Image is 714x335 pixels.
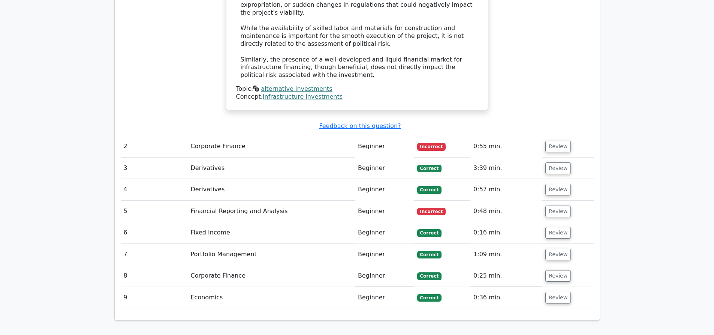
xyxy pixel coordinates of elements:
[417,208,446,215] span: Incorrect
[121,222,188,243] td: 6
[319,122,401,129] a: Feedback on this question?
[545,184,571,195] button: Review
[417,165,442,172] span: Correct
[545,292,571,303] button: Review
[417,294,442,302] span: Correct
[417,251,442,258] span: Correct
[236,93,478,101] div: Concept:
[470,136,542,157] td: 0:55 min.
[236,85,478,93] div: Topic:
[470,179,542,200] td: 0:57 min.
[470,158,542,179] td: 3:39 min.
[121,136,188,157] td: 2
[355,222,414,243] td: Beginner
[121,179,188,200] td: 4
[121,244,188,265] td: 7
[470,287,542,308] td: 0:36 min.
[188,201,355,222] td: Financial Reporting and Analysis
[417,143,446,150] span: Incorrect
[470,222,542,243] td: 0:16 min.
[121,158,188,179] td: 3
[355,179,414,200] td: Beginner
[545,227,571,239] button: Review
[417,229,442,237] span: Correct
[545,270,571,282] button: Review
[470,201,542,222] td: 0:48 min.
[188,158,355,179] td: Derivatives
[417,186,442,194] span: Correct
[188,244,355,265] td: Portfolio Management
[355,136,414,157] td: Beginner
[121,265,188,287] td: 8
[417,272,442,280] span: Correct
[188,179,355,200] td: Derivatives
[470,244,542,265] td: 1:09 min.
[263,93,343,100] a: infrastructure investments
[355,201,414,222] td: Beginner
[545,206,571,217] button: Review
[121,201,188,222] td: 5
[545,162,571,174] button: Review
[355,287,414,308] td: Beginner
[121,287,188,308] td: 9
[545,141,571,152] button: Review
[545,249,571,260] button: Review
[188,222,355,243] td: Fixed Income
[355,265,414,287] td: Beginner
[355,244,414,265] td: Beginner
[261,85,332,92] a: alternative investments
[188,265,355,287] td: Corporate Finance
[188,136,355,157] td: Corporate Finance
[355,158,414,179] td: Beginner
[188,287,355,308] td: Economics
[470,265,542,287] td: 0:25 min.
